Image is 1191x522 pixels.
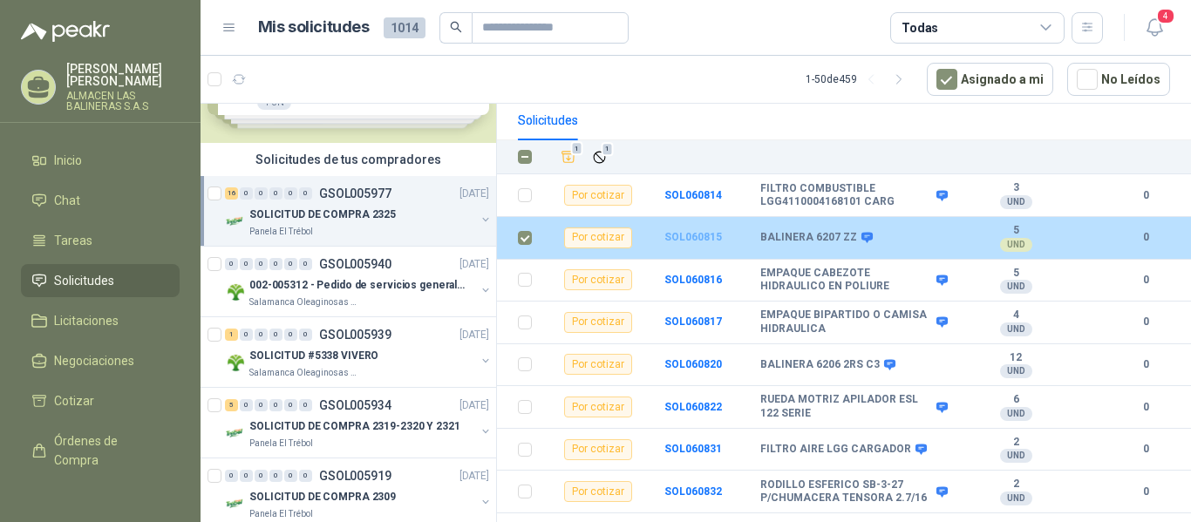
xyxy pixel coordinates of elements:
[664,485,722,498] b: SOL060832
[284,187,297,200] div: 0
[284,399,297,411] div: 0
[564,439,632,460] div: Por cotizar
[54,271,114,290] span: Solicitudes
[225,493,246,514] img: Company Logo
[225,187,238,200] div: 16
[225,324,493,380] a: 1 0 0 0 0 0 GSOL005939[DATE] Company LogoSOLICITUD #5338 VIVEROSalamanca Oleaginosas SAS
[459,256,489,273] p: [DATE]
[956,351,1076,365] b: 12
[956,181,1076,195] b: 3
[21,264,180,297] a: Solicitudes
[225,399,238,411] div: 5
[1000,449,1032,463] div: UND
[269,470,282,482] div: 0
[1121,484,1170,500] b: 0
[258,15,370,40] h1: Mis solicitudes
[760,393,932,420] b: RUEDA MOTRIZ APILADOR ESL 122 SERIE
[284,258,297,270] div: 0
[564,397,632,417] div: Por cotizar
[249,418,460,435] p: SOLICITUD DE COMPRA 2319-2320 Y 2321
[269,187,282,200] div: 0
[249,366,359,380] p: Salamanca Oleaginosas SAS
[760,308,932,336] b: EMPAQUE BIPARTIDO O CAMISA HIDRAULICA
[66,63,180,87] p: [PERSON_NAME] [PERSON_NAME]
[1000,491,1032,505] div: UND
[225,423,246,444] img: Company Logo
[21,144,180,177] a: Inicio
[664,401,722,413] b: SOL060822
[225,183,493,239] a: 16 0 0 0 0 0 GSOL005977[DATE] Company LogoSOLICITUD DE COMPRA 2325Panela El Trébol
[664,443,722,455] a: SOL060831
[299,329,312,341] div: 0
[255,258,268,270] div: 0
[255,329,268,341] div: 0
[21,224,180,257] a: Tareas
[54,351,134,370] span: Negociaciones
[1121,441,1170,458] b: 0
[225,254,493,309] a: 0 0 0 0 0 0 GSOL005940[DATE] Company Logo002-005312 - Pedido de servicios generales CASA ROSalama...
[956,308,1076,322] b: 4
[956,267,1076,281] b: 5
[459,327,489,343] p: [DATE]
[956,436,1076,450] b: 2
[564,481,632,502] div: Por cotizar
[201,143,496,176] div: Solicitudes de tus compradores
[54,231,92,250] span: Tareas
[760,358,880,372] b: BALINERA 6206 2RS C3
[284,329,297,341] div: 0
[249,225,313,239] p: Panela El Trébol
[1121,272,1170,288] b: 0
[249,489,396,505] p: SOLICITUD DE COMPRA 2309
[54,311,119,330] span: Licitaciones
[1000,407,1032,421] div: UND
[459,468,489,485] p: [DATE]
[806,65,913,93] div: 1 - 50 de 459
[299,399,312,411] div: 0
[225,352,246,373] img: Company Logo
[1000,238,1032,252] div: UND
[249,207,396,223] p: SOLICITUD DE COMPRA 2325
[760,267,932,294] b: EMPAQUE CABEZOTE HIDRAULICO EN POLIURE
[1139,12,1170,44] button: 4
[1121,187,1170,204] b: 0
[459,186,489,202] p: [DATE]
[21,424,180,477] a: Órdenes de Compra
[54,191,80,210] span: Chat
[760,231,857,245] b: BALINERA 6207 ZZ
[299,470,312,482] div: 0
[556,145,581,169] button: Añadir
[664,189,722,201] a: SOL060814
[760,182,932,209] b: FILTRO COMBUSTIBLE LGG4110004168101 CARG
[1121,314,1170,330] b: 0
[299,258,312,270] div: 0
[255,470,268,482] div: 0
[21,304,180,337] a: Licitaciones
[1000,322,1032,336] div: UND
[249,277,466,294] p: 002-005312 - Pedido de servicios generales CASA RO
[1000,195,1032,209] div: UND
[249,507,313,521] p: Panela El Trébol
[760,478,932,505] b: RODILLO ESFERICO SB-3-27 P/CHUMACERA TENSORA 2.7/16
[319,399,391,411] p: GSOL005934
[760,443,911,457] b: FILTRO AIRE LGG CARGADOR
[459,397,489,414] p: [DATE]
[269,399,282,411] div: 0
[1121,229,1170,246] b: 0
[225,281,246,302] img: Company Logo
[564,312,632,333] div: Por cotizar
[269,329,282,341] div: 0
[225,465,493,521] a: 0 0 0 0 0 0 GSOL005919[DATE] Company LogoSOLICITUD DE COMPRA 2309Panela El Trébol
[319,329,391,341] p: GSOL005939
[664,315,722,328] a: SOL060817
[319,187,391,200] p: GSOL005977
[1156,8,1175,24] span: 4
[1000,364,1032,378] div: UND
[1000,280,1032,294] div: UND
[66,91,180,112] p: ALMACEN LAS BALINERAS S.A.S
[956,393,1076,407] b: 6
[249,437,313,451] p: Panela El Trébol
[240,470,253,482] div: 0
[664,274,722,286] a: SOL060816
